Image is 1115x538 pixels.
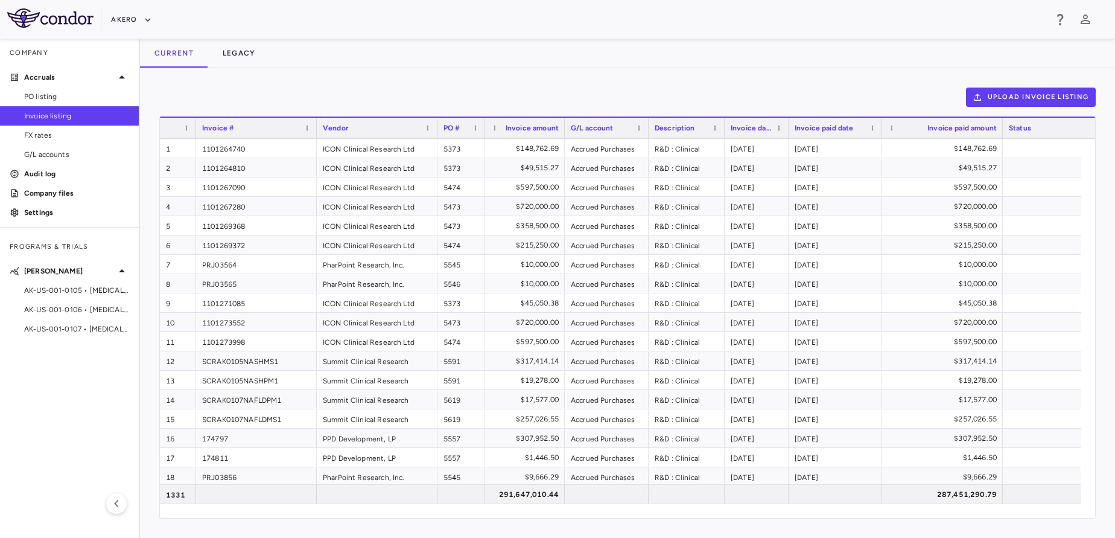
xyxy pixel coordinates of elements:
[789,293,882,312] div: [DATE]
[160,158,196,177] div: 2
[893,178,997,197] div: $597,500.00
[789,139,882,158] div: [DATE]
[893,235,997,255] div: $215,250.00
[789,178,882,196] div: [DATE]
[496,197,559,216] div: $720,000.00
[725,448,789,467] div: [DATE]
[111,10,151,30] button: Akero
[789,216,882,235] div: [DATE]
[789,313,882,331] div: [DATE]
[437,158,485,177] div: 5373
[725,409,789,428] div: [DATE]
[725,197,789,216] div: [DATE]
[789,429,882,447] div: [DATE]
[160,467,196,486] div: 18
[893,255,997,274] div: $10,000.00
[789,409,882,428] div: [DATE]
[649,409,725,428] div: R&D : Clinical
[893,274,997,293] div: $10,000.00
[317,448,437,467] div: PPD Development, LP
[893,197,997,216] div: $720,000.00
[437,390,485,409] div: 5619
[789,255,882,274] div: [DATE]
[649,467,725,486] div: R&D : Clinical
[323,124,349,132] span: Vendor
[571,124,614,132] span: G/L account
[160,274,196,293] div: 8
[893,390,997,409] div: $17,577.00
[196,409,317,428] div: SCRAK0107NAFLDMS1
[789,448,882,467] div: [DATE]
[649,332,725,351] div: R&D : Clinical
[496,351,559,371] div: $317,414.14
[317,293,437,312] div: ICON Clinical Research Ltd
[437,235,485,254] div: 5474
[196,371,317,389] div: SCRAK0105NASHPM1
[789,390,882,409] div: [DATE]
[317,429,437,447] div: PPD Development, LP
[725,274,789,293] div: [DATE]
[893,485,997,504] div: 287,451,290.79
[140,39,208,68] button: Current
[649,216,725,235] div: R&D : Clinical
[437,255,485,274] div: 5545
[496,178,559,197] div: $597,500.00
[893,216,997,235] div: $358,500.00
[24,285,129,296] span: AK-US-001-0105 • [MEDICAL_DATA]
[437,429,485,447] div: 5557
[160,371,196,389] div: 13
[196,293,317,312] div: 1101271085
[893,313,997,332] div: $720,000.00
[160,255,196,274] div: 7
[506,124,559,132] span: Invoice amount
[649,139,725,158] div: R&D : Clinical
[565,139,649,158] div: Accrued Purchases
[649,274,725,293] div: R&D : Clinical
[437,216,485,235] div: 5473
[160,178,196,196] div: 3
[649,178,725,196] div: R&D : Clinical
[496,274,559,293] div: $10,000.00
[725,158,789,177] div: [DATE]
[24,72,115,83] p: Accruals
[437,274,485,293] div: 5546
[24,91,129,102] span: PO listing
[565,158,649,177] div: Accrued Purchases
[496,429,559,448] div: $307,952.50
[789,467,882,486] div: [DATE]
[437,371,485,389] div: 5591
[496,255,559,274] div: $10,000.00
[893,429,997,448] div: $307,952.50
[437,178,485,196] div: 5474
[317,390,437,409] div: Summit Clinical Research
[160,485,196,504] div: 1331
[160,235,196,254] div: 6
[160,139,196,158] div: 1
[966,88,1096,107] button: Upload invoice listing
[496,467,559,487] div: $9,666.29
[725,313,789,331] div: [DATE]
[565,178,649,196] div: Accrued Purchases
[789,197,882,216] div: [DATE]
[893,293,997,313] div: $45,050.38
[24,304,129,315] span: AK-US-001-0106 • [MEDICAL_DATA]
[565,216,649,235] div: Accrued Purchases
[725,255,789,274] div: [DATE]
[496,371,559,390] div: $19,278.00
[655,124,695,132] span: Description
[160,216,196,235] div: 5
[437,197,485,216] div: 5473
[196,274,317,293] div: PRJ03565
[208,39,270,68] button: Legacy
[437,409,485,428] div: 5619
[496,216,559,235] div: $358,500.00
[789,332,882,351] div: [DATE]
[443,124,460,132] span: PO #
[565,332,649,351] div: Accrued Purchases
[731,124,772,132] span: Invoice date
[196,429,317,447] div: 174797
[317,351,437,370] div: Summit Clinical Research
[649,371,725,389] div: R&D : Clinical
[437,139,485,158] div: 5373
[565,467,649,486] div: Accrued Purchases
